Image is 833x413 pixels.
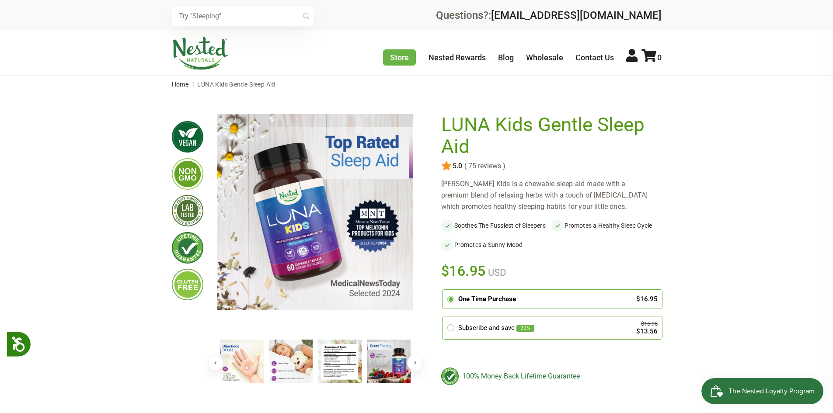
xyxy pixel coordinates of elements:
img: badge-lifetimeguarantee-color.svg [441,368,459,385]
button: Previous [208,355,223,371]
nav: breadcrumbs [172,76,662,93]
img: glutenfree [172,269,203,300]
span: USD [486,267,506,278]
img: LUNA Kids Gentle Sleep Aid [269,340,313,383]
img: vegan [172,121,203,153]
input: Try "Sleeping" [172,7,314,26]
img: thirdpartytested [172,195,203,226]
span: LUNA Kids Gentle Sleep Aid [197,81,275,88]
span: 0 [657,53,662,62]
a: Home [172,81,189,88]
a: Contact Us [575,53,614,62]
img: LUNA Kids Gentle Sleep Aid [220,340,264,383]
li: Promotes a Healthy Sleep Cycle [551,219,662,232]
span: | [190,81,196,88]
h1: LUNA Kids Gentle Sleep Aid [441,114,657,157]
li: Soothes The Fussiest of Sleepers [441,219,551,232]
img: LUNA Kids Gentle Sleep Aid [367,340,411,383]
div: [PERSON_NAME] Kids is a chewable sleep aid made with a premium blend of relaxing herbs with a tou... [441,178,662,212]
iframe: Button to open loyalty program pop-up [701,378,824,404]
img: LUNA Kids Gentle Sleep Aid [318,340,362,383]
a: Blog [498,53,514,62]
button: Next [407,355,423,371]
a: 0 [641,53,662,62]
div: 100% Money Back Lifetime Guarantee [441,368,662,385]
img: star.svg [441,161,452,171]
span: $16.95 [441,261,486,281]
a: Store [383,49,416,66]
li: Promotes a Sunny Mood [441,239,551,251]
span: ( 75 reviews ) [462,162,505,170]
div: Questions?: [436,10,662,21]
img: lifetimeguarantee [172,232,203,264]
span: 5.0 [452,162,462,170]
img: LUNA Kids Gentle Sleep Aid [217,114,413,310]
img: Nested Naturals [172,37,229,70]
a: Nested Rewards [429,53,486,62]
img: gmofree [172,158,203,190]
a: Wholesale [526,53,563,62]
a: [EMAIL_ADDRESS][DOMAIN_NAME] [491,9,662,21]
